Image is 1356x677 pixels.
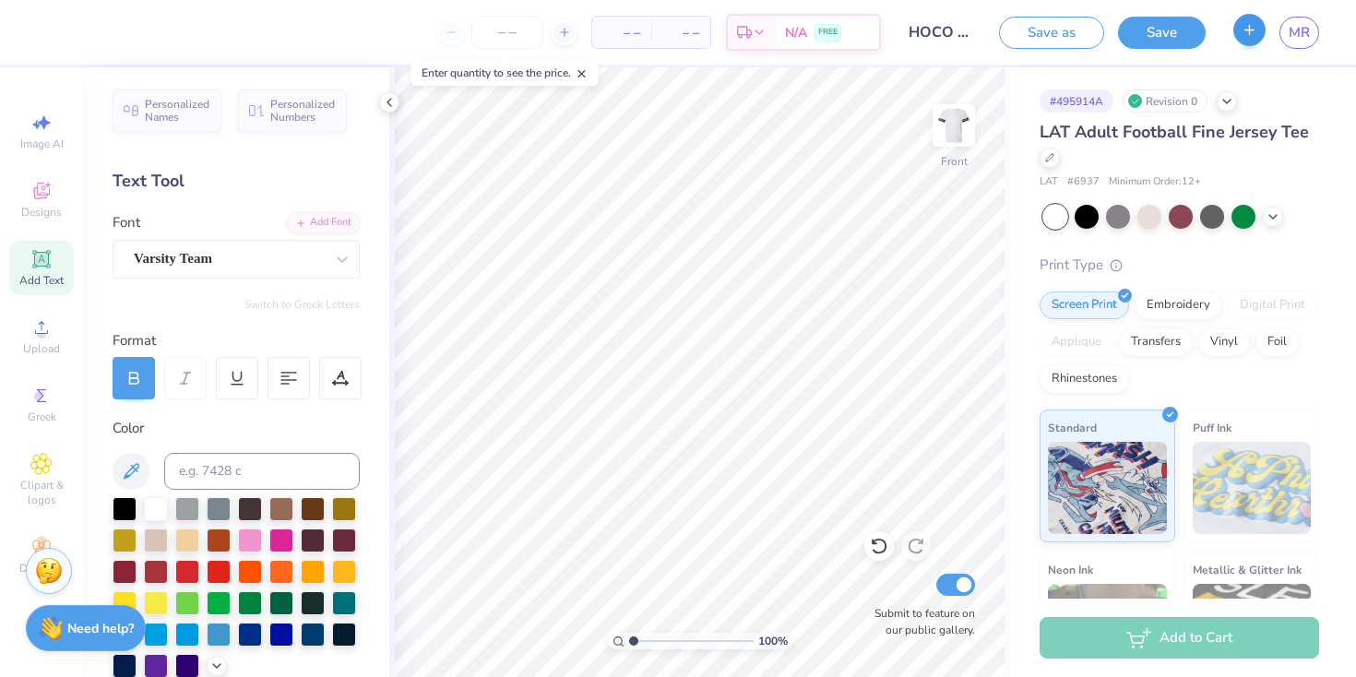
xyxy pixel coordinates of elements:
[1119,328,1193,356] div: Transfers
[1048,560,1093,579] span: Neon Ink
[113,169,360,194] div: Text Tool
[67,620,134,637] strong: Need help?
[1123,89,1207,113] div: Revision 0
[999,17,1104,49] button: Save as
[1040,291,1129,319] div: Screen Print
[411,60,599,86] div: Enter quantity to see the price.
[113,418,360,439] div: Color
[1048,418,1097,437] span: Standard
[818,26,838,39] span: FREE
[287,212,360,233] div: Add Font
[270,98,336,124] span: Personalized Numbers
[1040,121,1309,143] span: LAT Adult Football Fine Jersey Tee
[19,273,64,288] span: Add Text
[28,410,56,424] span: Greek
[1040,174,1058,190] span: LAT
[23,341,60,356] span: Upload
[785,23,807,42] span: N/A
[1048,584,1167,676] img: Neon Ink
[164,453,360,490] input: e.g. 7428 c
[21,205,62,220] span: Designs
[1040,328,1113,356] div: Applique
[113,330,362,351] div: Format
[1193,584,1312,676] img: Metallic & Glitter Ink
[1109,174,1201,190] span: Minimum Order: 12 +
[1040,89,1113,113] div: # 495914A
[471,16,543,49] input: – –
[758,633,788,649] span: 100 %
[1193,418,1231,437] span: Puff Ink
[1255,328,1299,356] div: Foil
[1135,291,1222,319] div: Embroidery
[1118,17,1206,49] button: Save
[1067,174,1100,190] span: # 6937
[19,561,64,576] span: Decorate
[113,212,140,233] label: Font
[9,478,74,507] span: Clipart & logos
[1198,328,1250,356] div: Vinyl
[1040,255,1319,276] div: Print Type
[244,297,360,312] button: Switch to Greek Letters
[1289,22,1310,43] span: MR
[864,605,975,638] label: Submit to feature on our public gallery.
[1048,442,1167,534] img: Standard
[662,23,699,42] span: – –
[1193,442,1312,534] img: Puff Ink
[935,107,972,144] img: Front
[603,23,640,42] span: – –
[1193,560,1302,579] span: Metallic & Glitter Ink
[145,98,210,124] span: Personalized Names
[1040,365,1129,393] div: Rhinestones
[895,14,985,51] input: Untitled Design
[1228,291,1317,319] div: Digital Print
[941,153,968,170] div: Front
[20,137,64,151] span: Image AI
[1279,17,1319,49] a: MR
